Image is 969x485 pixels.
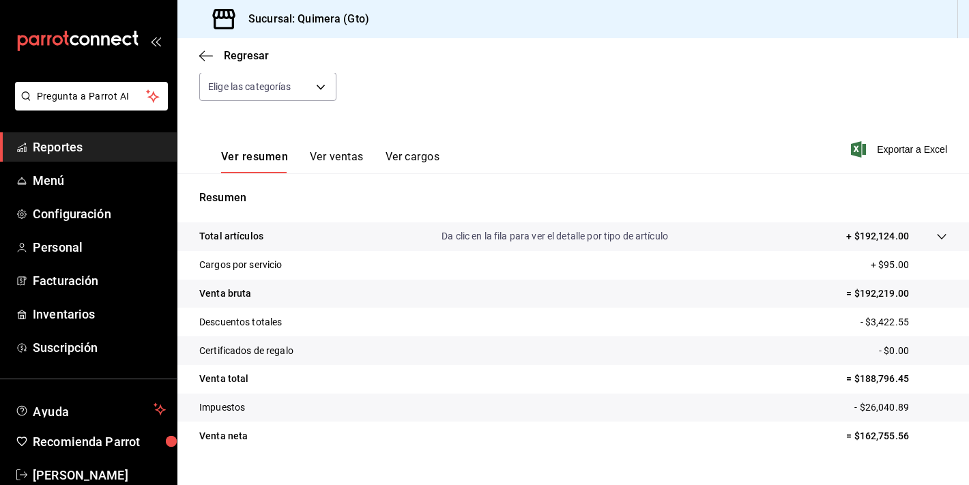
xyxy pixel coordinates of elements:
p: + $95.00 [871,258,947,272]
span: Personal [33,238,166,256]
span: [PERSON_NAME] [33,466,166,484]
p: = $162,755.56 [846,429,947,443]
span: Elige las categorías [208,80,291,93]
span: Menú [33,171,166,190]
p: Da clic en la fila para ver el detalle por tipo de artículo [442,229,668,244]
div: navigation tabs [221,150,439,173]
button: Ver resumen [221,150,288,173]
p: + $192,124.00 [846,229,909,244]
p: Certificados de regalo [199,344,293,358]
button: Pregunta a Parrot AI [15,82,168,111]
button: Ver cargos [386,150,440,173]
p: - $26,040.89 [854,400,947,415]
button: Ver ventas [310,150,364,173]
span: Pregunta a Parrot AI [37,89,147,104]
span: Facturación [33,271,166,290]
p: Cargos por servicio [199,258,283,272]
h3: Sucursal: Quimera (Gto) [237,11,369,27]
p: Total artículos [199,229,263,244]
span: Configuración [33,205,166,223]
p: Resumen [199,190,947,206]
p: - $0.00 [879,344,947,358]
span: Regresar [224,49,269,62]
button: Regresar [199,49,269,62]
button: open_drawer_menu [150,35,161,46]
a: Pregunta a Parrot AI [10,99,168,113]
span: Ayuda [33,401,148,417]
span: Reportes [33,138,166,156]
p: Venta neta [199,429,248,443]
p: - $3,422.55 [860,315,947,329]
button: Exportar a Excel [854,141,947,158]
p: Impuestos [199,400,245,415]
p: = $188,796.45 [846,372,947,386]
p: Descuentos totales [199,315,282,329]
p: = $192,219.00 [846,286,947,301]
span: Recomienda Parrot [33,432,166,451]
span: Inventarios [33,305,166,323]
p: Venta total [199,372,248,386]
span: Suscripción [33,338,166,357]
p: Venta bruta [199,286,251,301]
